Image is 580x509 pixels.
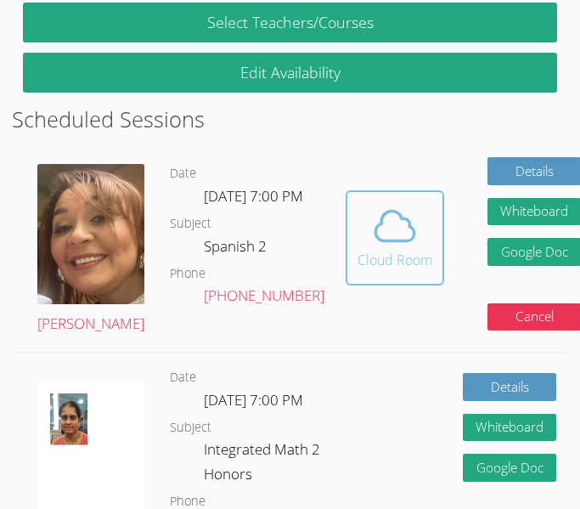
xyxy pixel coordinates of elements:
[37,164,144,304] img: IMG_0482.jpeg
[204,438,324,491] dd: Integrated Math 2 Honors
[204,235,270,263] dd: Spanish 2
[170,263,206,285] dt: Phone
[37,164,144,337] a: [PERSON_NAME]
[23,3,557,42] a: Select Teachers/Courses
[358,250,432,270] div: Cloud Room
[204,286,324,305] a: [PHONE_NUMBER]
[346,190,444,286] button: Cloud Room
[463,454,556,482] a: Google Doc
[170,417,211,438] dt: Subject
[463,414,556,442] button: Whiteboard
[170,367,196,388] dt: Date
[170,213,211,235] dt: Subject
[12,103,569,135] h2: Scheduled Sessions
[204,186,303,206] span: [DATE] 7:00 PM
[204,390,303,410] span: [DATE] 7:00 PM
[23,53,557,93] a: Edit Availability
[463,373,556,401] a: Details
[170,163,196,184] dt: Date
